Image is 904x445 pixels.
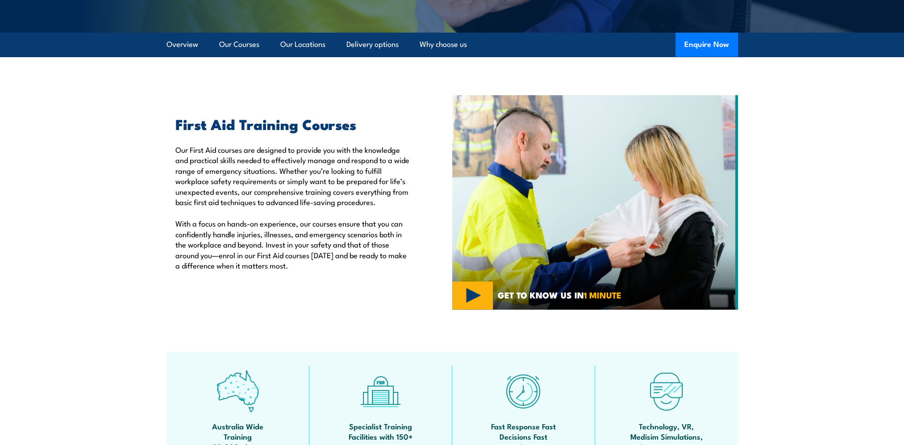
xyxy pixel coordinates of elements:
[175,118,411,130] h2: First Aid Training Courses
[219,33,259,56] a: Our Courses
[359,370,402,412] img: facilities-icon
[420,33,467,56] a: Why choose us
[346,33,399,56] a: Delivery options
[584,288,621,301] strong: 1 MINUTE
[498,291,621,299] span: GET TO KNOW US IN
[280,33,325,56] a: Our Locations
[645,370,687,412] img: tech-icon
[502,370,545,412] img: fast-icon
[175,144,411,207] p: Our First Aid courses are designed to provide you with the knowledge and practical skills needed ...
[175,218,411,270] p: With a focus on hands-on experience, our courses ensure that you can confidently handle injuries,...
[675,33,738,57] button: Enquire Now
[167,33,198,56] a: Overview
[452,95,738,310] img: Fire & Safety Australia deliver Health and Safety Representatives Training Courses – HSR Training
[217,370,259,412] img: auswide-icon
